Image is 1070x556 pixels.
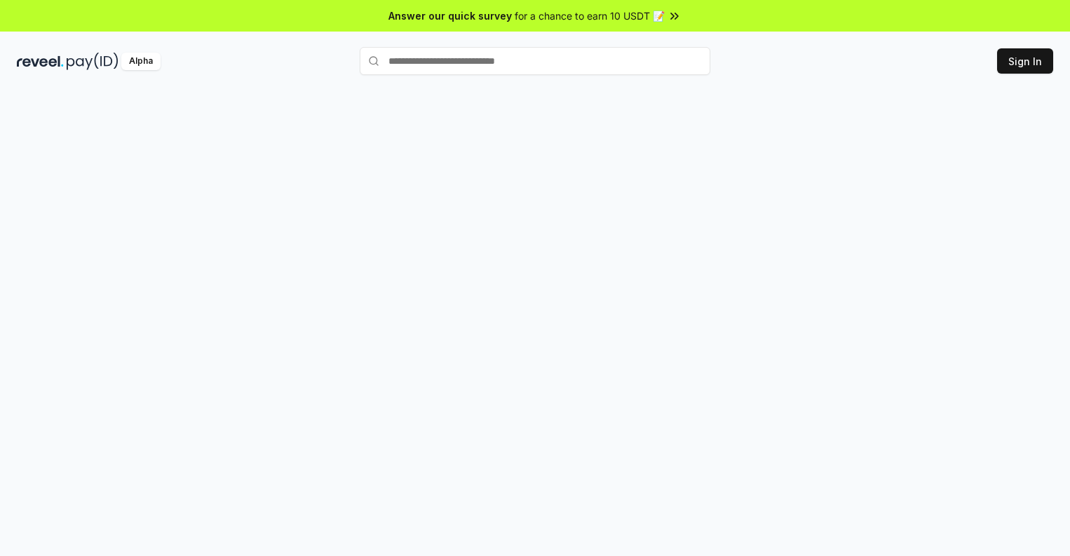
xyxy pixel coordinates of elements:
[121,53,161,70] div: Alpha
[67,53,118,70] img: pay_id
[388,8,512,23] span: Answer our quick survey
[17,53,64,70] img: reveel_dark
[997,48,1053,74] button: Sign In
[515,8,665,23] span: for a chance to earn 10 USDT 📝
